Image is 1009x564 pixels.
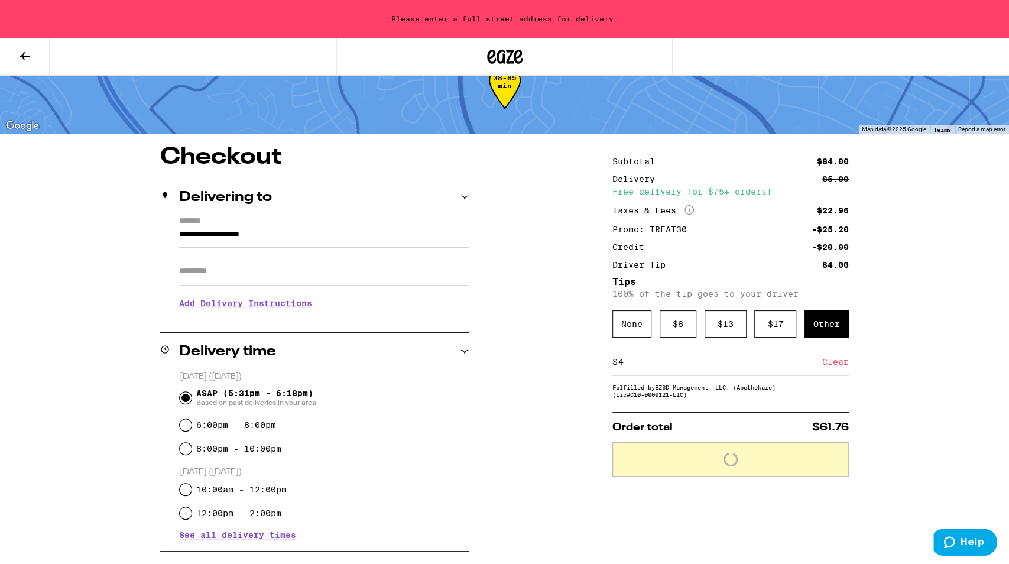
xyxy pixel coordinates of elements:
p: [DATE] ([DATE]) [180,371,469,383]
a: Open this area in Google Maps (opens a new window) [3,118,42,134]
div: $5.00 [822,175,849,183]
div: $22.96 [817,206,849,215]
div: $ 17 [754,310,796,338]
h2: Delivering to [179,190,272,205]
h3: Add Delivery Instructions [179,290,469,317]
div: Delivery [612,175,663,183]
div: $ 8 [660,310,696,338]
img: Google [3,118,42,134]
a: Report a map error [958,126,1005,132]
button: See all delivery times [179,531,296,539]
a: Terms [933,126,951,133]
span: Order total [612,422,673,433]
label: 8:00pm - 10:00pm [196,444,281,453]
div: $84.00 [817,157,849,166]
input: 0 [618,356,822,367]
div: Clear [822,349,849,375]
div: Taxes & Fees [612,205,694,216]
div: Promo: TREAT30 [612,225,695,234]
label: 10:00am - 12:00pm [196,485,287,494]
div: Credit [612,243,653,251]
div: $4.00 [822,261,849,269]
div: $ 13 [705,310,747,338]
div: Fulfilled by EZSD Management, LLC. (Apothekare) (Lic# C10-0000121-LIC ) [612,384,849,398]
span: $61.76 [812,422,849,433]
div: -$20.00 [812,243,849,251]
span: ASAP (5:31pm - 6:18pm) [196,388,316,407]
div: 38-85 min [489,74,521,118]
div: -$25.20 [812,225,849,234]
p: 100% of the tip goes to your driver [612,289,849,299]
h2: Delivery time [179,345,276,359]
h1: Checkout [160,145,469,169]
div: Other [804,310,849,338]
div: Subtotal [612,157,663,166]
iframe: Opens a widget where you can find more information [933,529,997,558]
div: $ [612,349,618,375]
span: Map data ©2025 Google [862,126,926,132]
div: Free delivery for $75+ orders! [612,187,849,196]
div: Driver Tip [612,261,674,269]
p: [DATE] ([DATE]) [180,466,469,478]
label: 12:00pm - 2:00pm [196,508,281,518]
h5: Tips [612,277,849,287]
p: We'll contact you at [PHONE_NUMBER] when we arrive [179,317,469,326]
span: Based on past deliveries in your area [196,398,316,407]
div: None [612,310,651,338]
label: 6:00pm - 8:00pm [196,420,276,430]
